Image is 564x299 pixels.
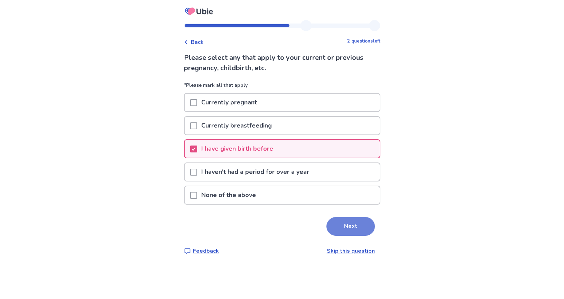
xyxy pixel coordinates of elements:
[184,53,380,73] p: Please select any that apply to your current or previous pregnancy, childbirth, etc.
[191,38,204,46] span: Back
[197,94,261,111] p: Currently pregnant
[193,247,219,255] p: Feedback
[197,186,260,204] p: None of the above
[327,247,375,255] a: Skip this question
[326,217,375,236] button: Next
[347,38,380,45] p: 2 questions left
[184,82,380,93] p: *Please mark all that apply
[197,140,277,158] p: I have given birth before
[197,117,276,134] p: Currently breastfeeding
[184,247,219,255] a: Feedback
[197,163,313,181] p: I haven't had a period for over a year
